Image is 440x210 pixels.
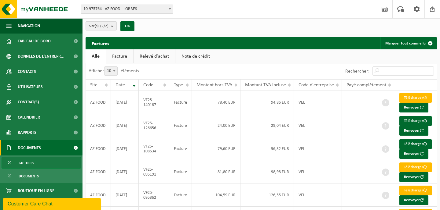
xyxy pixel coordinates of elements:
[18,64,36,79] span: Contacts
[18,18,40,34] span: Navigation
[86,37,115,49] h2: Factures
[380,37,436,49] button: Marquer tout comme lu
[143,83,153,87] span: Code
[169,114,192,137] td: Facture
[196,83,232,87] span: Montant hors TVA
[86,183,111,207] td: AZ FOOD
[399,195,428,205] button: Renvoyer
[139,114,169,137] td: VF25-126656
[139,137,169,160] td: VF25-108534
[111,160,139,183] td: [DATE]
[86,160,111,183] td: AZ FOOD
[86,49,106,63] a: Alle
[18,94,39,110] span: Contrat(s)
[111,137,139,160] td: [DATE]
[18,140,41,155] span: Documents
[294,183,342,207] td: VEL
[399,116,432,126] a: Télécharger
[399,172,428,182] button: Renvoyer
[18,79,43,94] span: Utilisateurs
[81,5,173,14] span: 10-975764 - AZ FOOD - LOBBES
[175,49,216,63] a: Note de crédit
[86,21,117,30] button: Site(s)(2/2)
[111,183,139,207] td: [DATE]
[139,183,169,207] td: VF25-095362
[399,149,428,159] button: Renvoyer
[192,137,240,160] td: 79,60 EUR
[294,91,342,114] td: VEL
[86,137,111,160] td: AZ FOOD
[86,91,111,114] td: AZ FOOD
[399,162,432,172] a: Télécharger
[245,83,286,87] span: Montant TVA incluse
[240,114,294,137] td: 29,04 EUR
[19,170,39,182] span: Documents
[139,91,169,114] td: VF25-140187
[240,137,294,160] td: 96,32 EUR
[169,160,192,183] td: Facture
[19,157,34,169] span: Factures
[346,83,386,87] span: Payé complètement
[111,114,139,137] td: [DATE]
[100,24,108,28] count: (2/2)
[18,125,36,140] span: Rapports
[169,183,192,207] td: Facture
[399,186,432,195] a: Télécharger
[18,110,40,125] span: Calendrier
[399,103,428,112] button: Renvoyer
[139,160,169,183] td: VF25-095191
[2,157,81,169] a: Factures
[89,69,139,73] label: Afficher éléments
[18,34,51,49] span: Tableau de bord
[105,67,117,75] span: 10
[18,183,54,198] span: Boutique en ligne
[399,139,432,149] a: Télécharger
[18,49,64,64] span: Données de l'entrepr...
[106,49,133,63] a: Facture
[299,83,334,87] span: Code d'entreprise
[240,160,294,183] td: 98,98 EUR
[104,66,118,76] span: 10
[90,83,97,87] span: Site
[399,93,432,103] a: Télécharger
[294,114,342,137] td: VEL
[192,91,240,114] td: 78,40 EUR
[345,69,369,74] label: Rechercher:
[399,126,428,136] button: Renvoyer
[111,91,139,114] td: [DATE]
[134,49,175,63] a: Relevé d'achat
[2,170,81,182] a: Documents
[294,137,342,160] td: VEL
[240,91,294,114] td: 94,86 EUR
[169,137,192,160] td: Facture
[169,91,192,114] td: Facture
[3,197,102,210] iframe: chat widget
[294,160,342,183] td: VEL
[192,114,240,137] td: 24,00 EUR
[120,21,134,31] button: OK
[192,160,240,183] td: 81,80 EUR
[86,114,111,137] td: AZ FOOD
[89,22,108,31] span: Site(s)
[174,83,183,87] span: Type
[116,83,125,87] span: Date
[192,183,240,207] td: 104,59 EUR
[240,183,294,207] td: 126,55 EUR
[81,5,173,13] span: 10-975764 - AZ FOOD - LOBBES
